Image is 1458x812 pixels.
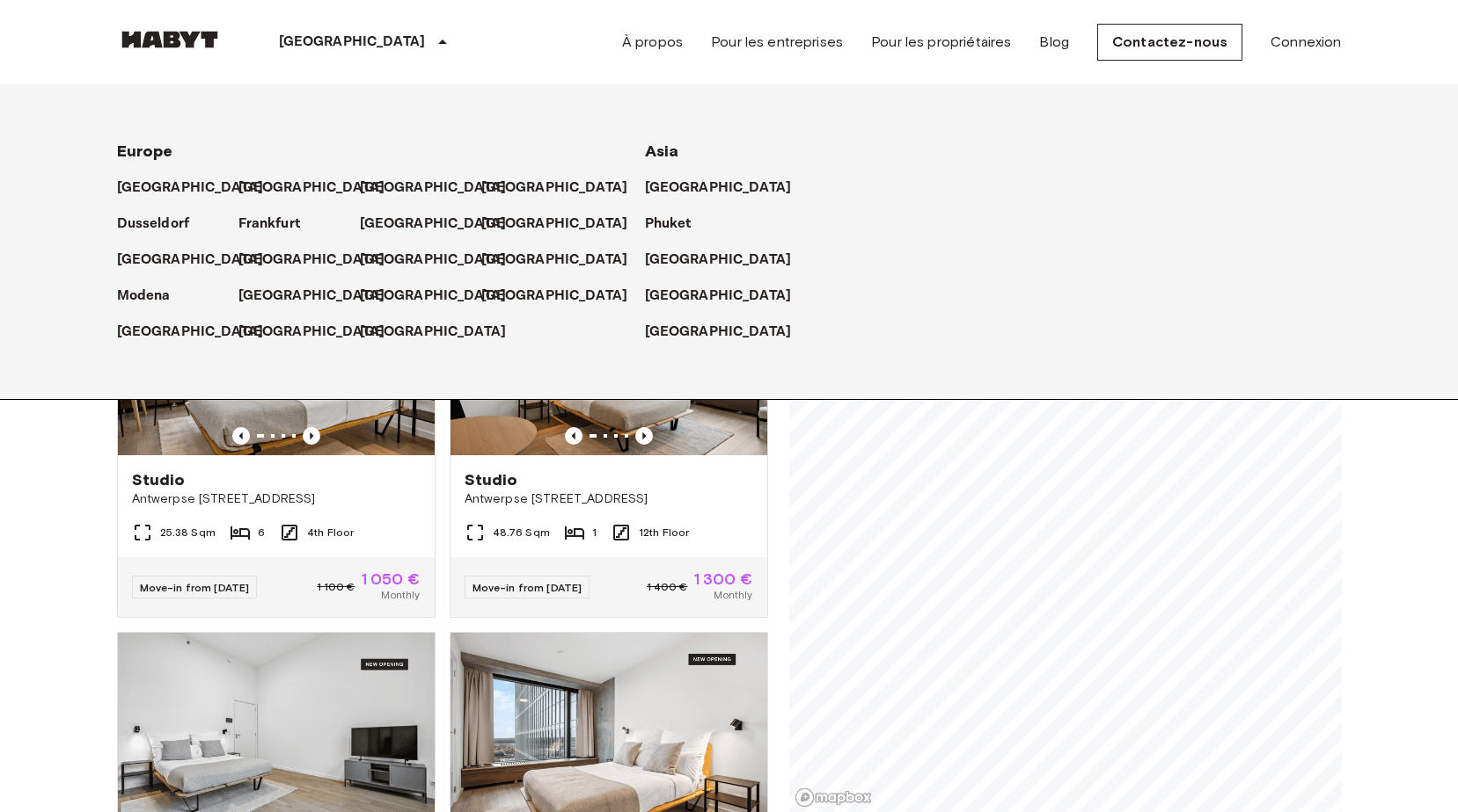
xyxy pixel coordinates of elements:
button: Previous image [565,427,582,445]
p: [GEOGRAPHIC_DATA] [481,214,628,235]
span: 1 300 € [694,571,752,587]
a: [GEOGRAPHIC_DATA] [360,286,524,307]
a: [GEOGRAPHIC_DATA] [360,214,524,235]
span: Studio [465,469,518,490]
a: Frankfurt [238,214,318,235]
p: [GEOGRAPHIC_DATA] [360,286,507,307]
a: [GEOGRAPHIC_DATA] [481,214,646,235]
p: [GEOGRAPHIC_DATA] [645,286,792,307]
span: Asia [645,141,679,161]
a: Dusseldorf [117,214,208,235]
span: Move-in from [DATE] [473,581,582,594]
p: Frankfurt [238,214,300,235]
button: Previous image [232,427,250,445]
a: Modena [117,286,188,307]
a: [GEOGRAPHIC_DATA] [360,322,524,343]
span: Monthly [381,587,420,603]
p: [GEOGRAPHIC_DATA] [645,178,792,199]
p: [GEOGRAPHIC_DATA] [481,178,628,199]
span: 48.76 Sqm [493,525,550,540]
a: Mapbox logo [795,787,872,808]
p: [GEOGRAPHIC_DATA] [238,286,385,307]
span: 1 400 € [647,579,687,595]
p: Modena [117,286,171,307]
span: 12th Floor [639,525,690,540]
p: [GEOGRAPHIC_DATA] [645,322,792,343]
span: Europe [117,141,173,161]
span: Monthly [714,587,752,603]
span: 1 050 € [362,571,420,587]
p: [GEOGRAPHIC_DATA] [481,286,628,307]
a: Phuket [645,214,709,235]
span: Move-in from [DATE] [140,581,250,594]
a: [GEOGRAPHIC_DATA] [238,286,403,307]
a: [GEOGRAPHIC_DATA] [238,178,403,199]
span: 4th Floor [307,525,354,540]
p: [GEOGRAPHIC_DATA] [360,250,507,271]
a: [GEOGRAPHIC_DATA] [645,286,810,307]
a: [GEOGRAPHIC_DATA] [481,286,646,307]
a: Contactez-nous [1097,24,1242,61]
button: Previous image [635,427,653,445]
span: 25.38 Sqm [160,525,216,540]
a: [GEOGRAPHIC_DATA] [645,250,810,271]
span: 6 [258,525,265,540]
a: Blog [1039,32,1069,53]
button: Previous image [303,427,320,445]
a: Marketing picture of unit BE-23-003-012-001Previous imagePrevious imageStudioAntwerpse [STREET_AD... [117,243,436,618]
span: Antwerpse [STREET_ADDRESS] [465,490,753,508]
img: Habyt [117,31,223,48]
a: [GEOGRAPHIC_DATA] [360,250,524,271]
a: [GEOGRAPHIC_DATA] [645,322,810,343]
p: [GEOGRAPHIC_DATA] [238,322,385,343]
a: [GEOGRAPHIC_DATA] [481,250,646,271]
p: Phuket [645,214,692,235]
a: [GEOGRAPHIC_DATA] [117,250,282,271]
p: Dusseldorf [117,214,190,235]
p: [GEOGRAPHIC_DATA] [238,250,385,271]
p: [GEOGRAPHIC_DATA] [360,214,507,235]
span: 1 [592,525,597,540]
a: [GEOGRAPHIC_DATA] [117,178,282,199]
p: [GEOGRAPHIC_DATA] [279,32,426,53]
a: Marketing picture of unit BE-23-003-048-001Previous imagePrevious imageStudioAntwerpse [STREET_AD... [450,243,768,618]
p: [GEOGRAPHIC_DATA] [117,322,264,343]
p: [GEOGRAPHIC_DATA] [117,250,264,271]
a: [GEOGRAPHIC_DATA] [238,250,403,271]
a: À propos [622,32,683,53]
p: [GEOGRAPHIC_DATA] [481,250,628,271]
a: [GEOGRAPHIC_DATA] [360,178,524,199]
p: [GEOGRAPHIC_DATA] [360,322,507,343]
a: Pour les entreprises [711,32,843,53]
span: 1 100 € [317,579,355,595]
a: Pour les propriétaires [871,32,1011,53]
a: [GEOGRAPHIC_DATA] [645,178,810,199]
p: [GEOGRAPHIC_DATA] [238,178,385,199]
a: [GEOGRAPHIC_DATA] [117,322,282,343]
a: [GEOGRAPHIC_DATA] [481,178,646,199]
span: Studio [132,469,186,490]
p: [GEOGRAPHIC_DATA] [360,178,507,199]
a: [GEOGRAPHIC_DATA] [238,322,403,343]
p: [GEOGRAPHIC_DATA] [117,178,264,199]
a: Connexion [1271,32,1341,53]
span: Antwerpse [STREET_ADDRESS] [132,490,421,508]
p: [GEOGRAPHIC_DATA] [645,250,792,271]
